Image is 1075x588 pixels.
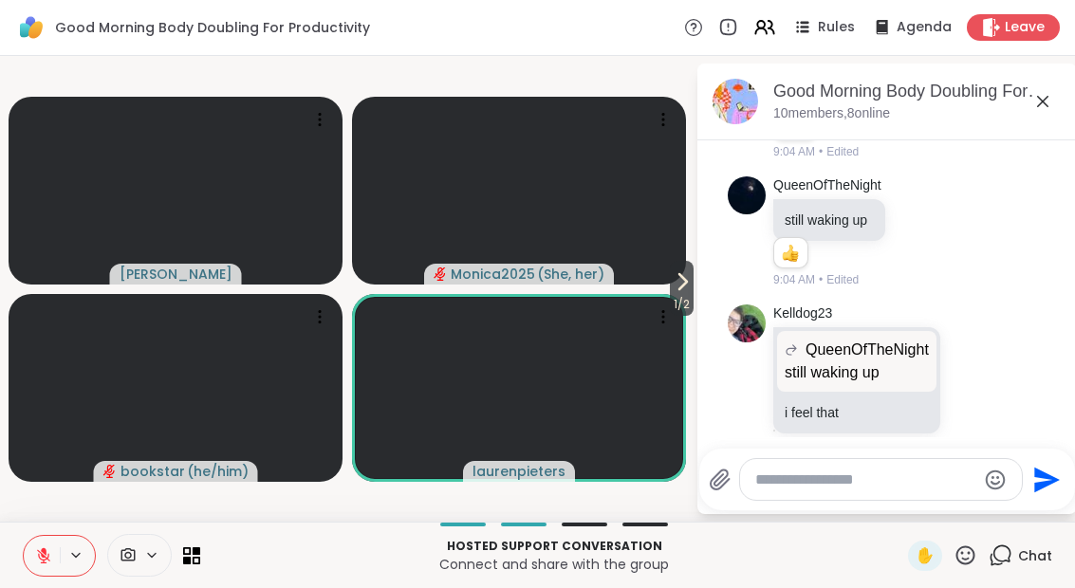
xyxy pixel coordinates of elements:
[916,544,935,567] span: ✋
[826,271,859,288] span: Edited
[187,462,249,481] span: ( he/him )
[785,361,929,384] p: still waking up
[773,80,1062,103] div: Good Morning Body Doubling For Productivity, [DATE]
[120,265,232,284] span: [PERSON_NAME]
[774,238,807,268] div: Reaction list
[773,271,815,288] span: 9:04 AM
[773,143,815,160] span: 9:04 AM
[713,79,758,124] img: Good Morning Body Doubling For Productivity, Sep 08
[755,470,976,489] textarea: Type your message
[212,555,897,574] p: Connect and share with the group
[670,293,694,316] span: 1 / 2
[1005,18,1045,37] span: Leave
[55,18,370,37] span: Good Morning Body Doubling For Productivity
[473,462,565,481] span: laurenpieters
[773,176,881,195] a: QueenOfTheNight
[785,403,929,422] p: i feel that
[537,265,604,284] span: ( She, her )
[728,176,766,214] img: https://sharewell-space-live.sfo3.digitaloceanspaces.com/user-generated/d7277878-0de6-43a2-a937-4...
[897,18,952,37] span: Agenda
[826,143,859,160] span: Edited
[1018,546,1052,565] span: Chat
[818,18,855,37] span: Rules
[819,143,823,160] span: •
[728,304,766,342] img: https://sharewell-space-live.sfo3.digitaloceanspaces.com/user-generated/f837f3be-89e4-4695-8841-a...
[1023,458,1066,501] button: Send
[120,462,185,481] span: bookstar
[785,211,874,230] p: still waking up
[780,246,800,261] button: Reactions: like
[212,538,897,555] p: Hosted support conversation
[806,339,929,361] span: QueenOfTheNight
[451,265,535,284] span: Monica2025
[773,104,890,123] p: 10 members, 8 online
[670,261,694,316] button: 1/2
[984,469,1007,491] button: Emoji picker
[773,304,832,323] a: Kelldog23
[434,267,447,281] span: audio-muted
[103,465,117,478] span: audio-muted
[15,11,47,44] img: ShareWell Logomark
[819,271,823,288] span: •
